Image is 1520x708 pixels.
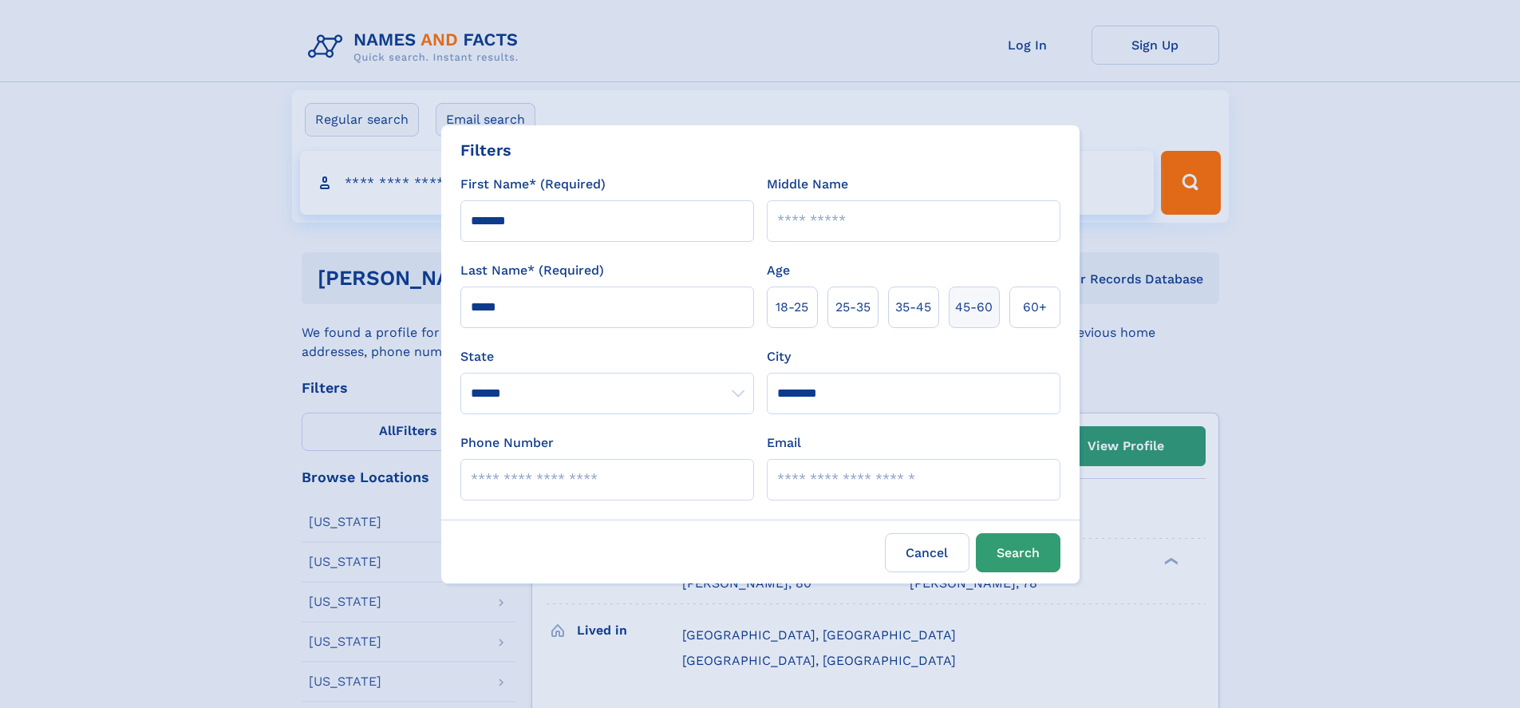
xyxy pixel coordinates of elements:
label: First Name* (Required) [460,175,606,194]
span: 60+ [1023,298,1047,317]
div: Filters [460,138,511,162]
label: Last Name* (Required) [460,261,604,280]
label: Age [767,261,790,280]
label: Middle Name [767,175,848,194]
span: 25‑35 [835,298,871,317]
label: Email [767,433,801,453]
span: 35‑45 [895,298,931,317]
label: Phone Number [460,433,554,453]
label: City [767,347,791,366]
label: State [460,347,754,366]
label: Cancel [885,533,969,572]
span: 18‑25 [776,298,808,317]
button: Search [976,533,1060,572]
span: 45‑60 [955,298,993,317]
